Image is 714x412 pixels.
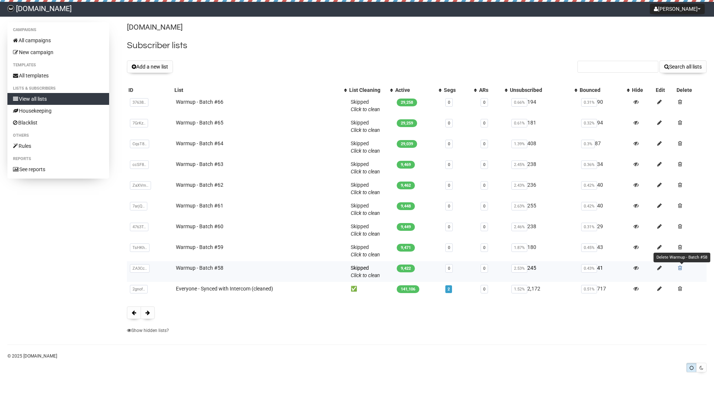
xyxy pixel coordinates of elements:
span: TsHKh.. [130,243,150,252]
span: 9,471 [397,244,415,252]
a: Everyone - Synced with Intercom (cleaned) [176,286,273,292]
a: Click to clean [351,169,380,175]
li: Campaigns [7,26,109,34]
a: Warmup - Batch #63 [176,161,223,167]
span: 9,449 [397,223,415,231]
div: Edit [656,86,674,94]
a: 0 [483,266,485,271]
a: 0 [483,142,485,146]
a: 0 [448,162,450,167]
a: Housekeeping [7,105,109,117]
a: Warmup - Batch #60 [176,223,223,229]
td: 2,172 [508,282,578,295]
div: List [174,86,340,94]
span: Skipped [351,120,380,133]
span: 9,469 [397,161,415,169]
span: 29,258 [397,99,417,106]
a: 0 [448,266,450,271]
span: 0.42% [581,181,597,190]
th: Delete: No sort applied, sorting is disabled [675,85,707,95]
div: Segs [444,86,470,94]
span: Skipped [351,182,380,195]
span: 0.43% [581,264,597,273]
td: 194 [508,95,578,116]
a: Click to clean [351,231,380,237]
span: 0.61% [511,119,527,127]
td: 238 [508,157,578,178]
span: ccSF8.. [130,160,149,169]
th: ARs: No sort applied, activate to apply an ascending sort [478,85,508,95]
th: Unsubscribed: No sort applied, activate to apply an ascending sort [508,85,578,95]
div: Delete [677,86,705,94]
span: 2.45% [511,160,527,169]
span: 37638.. [130,98,148,107]
a: 0 [483,162,485,167]
button: Add a new list [127,60,173,73]
span: 29,259 [397,119,417,127]
td: 238 [508,220,578,240]
a: See reports [7,163,109,175]
p: © 2025 [DOMAIN_NAME] [7,352,707,360]
th: Segs: No sort applied, activate to apply an ascending sort [442,85,478,95]
a: All templates [7,70,109,82]
span: 0.32% [581,119,597,127]
a: 0 [483,245,485,250]
a: New campaign [7,46,109,58]
span: ZA3Cc.. [130,264,150,273]
a: Warmup - Batch #59 [176,244,223,250]
a: 0 [483,100,485,105]
a: View all lists [7,93,109,105]
a: 0 [448,245,450,250]
td: 717 [578,282,631,295]
th: Bounced: No sort applied, activate to apply an ascending sort [578,85,631,95]
a: Click to clean [351,127,380,133]
td: 29 [578,220,631,240]
td: 34 [578,157,631,178]
a: 0 [483,225,485,229]
span: 2.43% [511,181,527,190]
td: 43 [578,240,631,261]
th: Edit: No sort applied, sorting is disabled [654,85,675,95]
th: List Cleaning: No sort applied, activate to apply an ascending sort [348,85,394,95]
div: ID [128,86,171,94]
td: ✅ [348,282,394,295]
td: 40 [578,178,631,199]
th: Hide: No sort applied, sorting is disabled [631,85,654,95]
span: 1.39% [511,140,527,148]
span: 9,448 [397,202,415,210]
span: 0.36% [581,160,597,169]
span: 2gnof.. [130,285,148,293]
a: Click to clean [351,189,380,195]
a: Blacklist [7,117,109,129]
span: 2.53% [511,264,527,273]
li: Templates [7,61,109,70]
a: 0 [483,204,485,209]
button: Search all lists [659,60,707,73]
th: ID: No sort applied, sorting is disabled [127,85,173,95]
button: [PERSON_NAME] [650,4,705,14]
span: 0.3% [581,140,595,148]
a: 0 [483,287,485,292]
span: Skipped [351,161,380,175]
span: 0.31% [581,98,597,107]
div: Unsubscribed [510,86,571,94]
span: 29,039 [397,140,417,148]
a: Click to clean [351,272,380,278]
td: 180 [508,240,578,261]
span: 7GrKz.. [130,119,148,127]
span: Skipped [351,265,380,278]
a: 0 [448,183,450,188]
span: Skipped [351,140,380,154]
a: Click to clean [351,252,380,257]
span: 9,462 [397,182,415,189]
li: Reports [7,154,109,163]
td: 40 [578,199,631,220]
span: ZaXVm.. [130,181,151,190]
a: 0 [448,142,450,146]
a: Warmup - Batch #65 [176,120,223,126]
span: 0.51% [581,285,597,293]
span: CqsT8.. [130,140,149,148]
span: 9,422 [397,265,415,272]
td: 90 [578,95,631,116]
span: Skipped [351,223,380,237]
